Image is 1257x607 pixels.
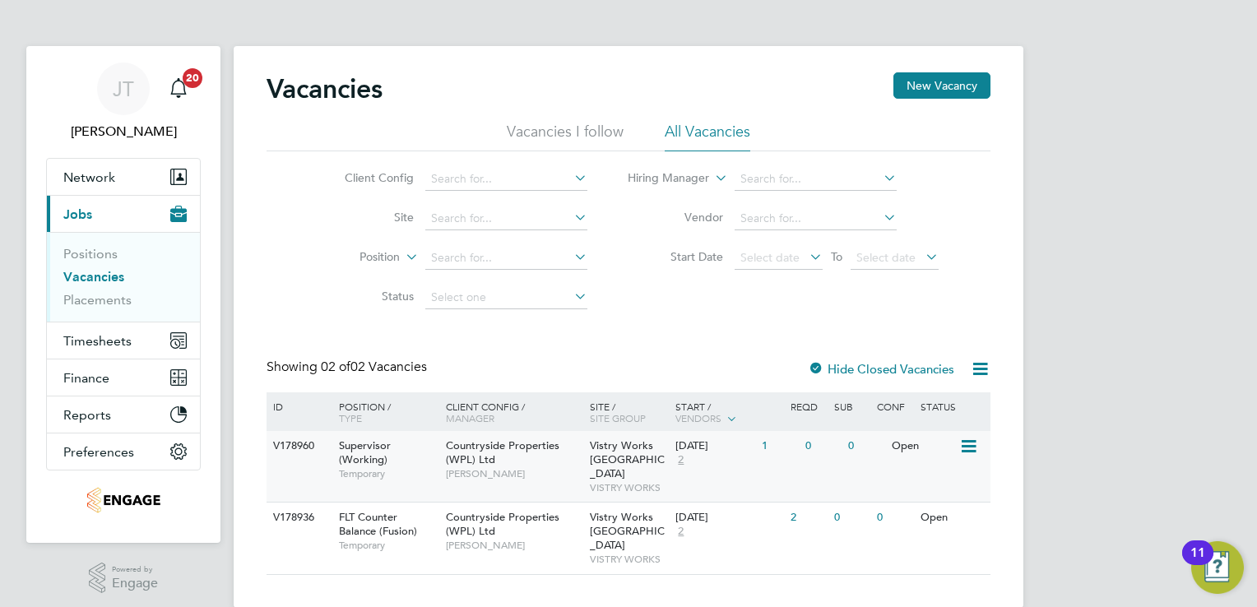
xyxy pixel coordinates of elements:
[47,433,200,470] button: Preferences
[873,503,916,533] div: 0
[446,467,582,480] span: [PERSON_NAME]
[63,269,124,285] a: Vacancies
[888,431,959,461] div: Open
[675,453,686,467] span: 2
[675,525,686,539] span: 2
[46,487,201,513] a: Go to home page
[63,246,118,262] a: Positions
[339,539,438,552] span: Temporary
[47,322,200,359] button: Timesheets
[916,392,988,420] div: Status
[590,411,646,424] span: Site Group
[47,159,200,195] button: Network
[590,510,665,552] span: Vistry Works [GEOGRAPHIC_DATA]
[893,72,990,99] button: New Vacancy
[319,210,414,225] label: Site
[916,503,988,533] div: Open
[1190,553,1205,574] div: 11
[425,168,587,191] input: Search for...
[442,392,586,432] div: Client Config /
[47,196,200,232] button: Jobs
[321,359,427,375] span: 02 Vacancies
[269,392,327,420] div: ID
[63,333,132,349] span: Timesheets
[801,431,844,461] div: 0
[786,392,829,420] div: Reqd
[339,510,417,538] span: FLT Counter Balance (Fusion)
[26,46,220,543] nav: Main navigation
[671,392,786,433] div: Start /
[47,232,200,322] div: Jobs
[269,431,327,461] div: V178960
[339,467,438,480] span: Temporary
[47,396,200,433] button: Reports
[183,68,202,88] span: 20
[319,289,414,303] label: Status
[339,411,362,424] span: Type
[89,563,159,594] a: Powered byEngage
[856,250,916,265] span: Select date
[321,359,350,375] span: 02 of
[590,481,668,494] span: VISTRY WORKS
[63,292,132,308] a: Placements
[425,247,587,270] input: Search for...
[446,411,494,424] span: Manager
[47,359,200,396] button: Finance
[425,207,587,230] input: Search for...
[786,503,829,533] div: 2
[675,411,721,424] span: Vendors
[63,206,92,222] span: Jobs
[675,511,782,525] div: [DATE]
[628,249,723,264] label: Start Date
[446,438,559,466] span: Countryside Properties (WPL) Ltd
[740,250,800,265] span: Select date
[63,444,134,460] span: Preferences
[1191,541,1244,594] button: Open Resource Center, 11 new notifications
[86,487,160,513] img: fusionstaff-logo-retina.png
[446,510,559,538] span: Countryside Properties (WPL) Ltd
[830,503,873,533] div: 0
[269,503,327,533] div: V178936
[586,392,672,432] div: Site /
[162,63,195,115] a: 20
[675,439,754,453] div: [DATE]
[628,210,723,225] label: Vendor
[844,431,887,461] div: 0
[758,431,800,461] div: 1
[63,407,111,423] span: Reports
[735,168,897,191] input: Search for...
[112,563,158,577] span: Powered by
[590,438,665,480] span: Vistry Works [GEOGRAPHIC_DATA]
[267,359,430,376] div: Showing
[446,539,582,552] span: [PERSON_NAME]
[873,392,916,420] div: Conf
[46,63,201,141] a: JT[PERSON_NAME]
[425,286,587,309] input: Select one
[507,122,624,151] li: Vacancies I follow
[319,170,414,185] label: Client Config
[735,207,897,230] input: Search for...
[590,553,668,566] span: VISTRY WORKS
[830,392,873,420] div: Sub
[808,361,954,377] label: Hide Closed Vacancies
[63,370,109,386] span: Finance
[112,577,158,591] span: Engage
[615,170,709,187] label: Hiring Manager
[46,122,201,141] span: Joanne Taylor
[63,169,115,185] span: Network
[267,72,383,105] h2: Vacancies
[826,246,847,267] span: To
[327,392,442,432] div: Position /
[665,122,750,151] li: All Vacancies
[113,78,134,100] span: JT
[305,249,400,266] label: Position
[339,438,391,466] span: Supervisor (Working)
